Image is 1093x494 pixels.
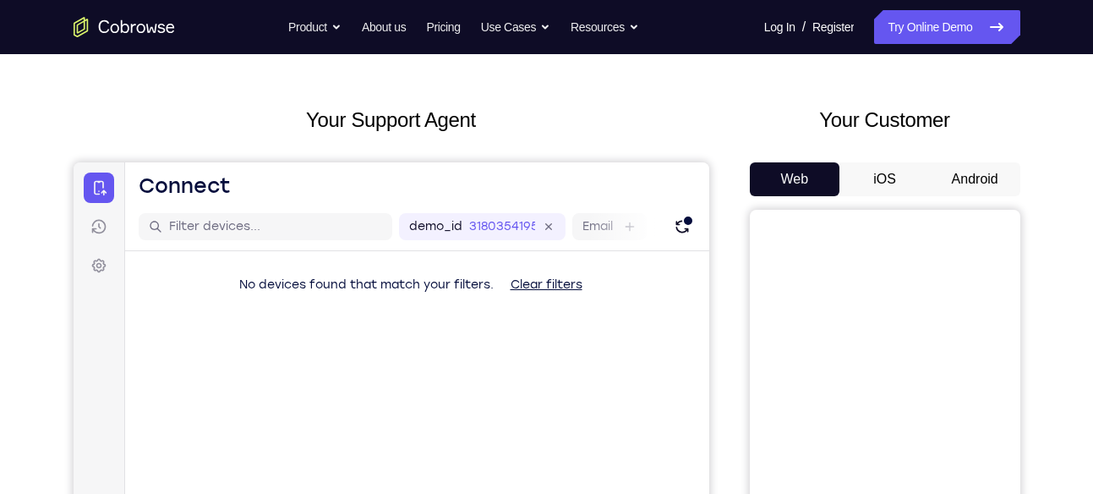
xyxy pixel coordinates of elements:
[750,162,840,196] button: Web
[802,17,806,37] span: /
[874,10,1019,44] a: Try Online Demo
[74,105,709,135] h2: Your Support Agent
[764,10,795,44] a: Log In
[74,17,175,37] a: Go to the home page
[571,10,639,44] button: Resources
[481,10,550,44] button: Use Cases
[426,10,460,44] a: Pricing
[812,10,854,44] a: Register
[930,162,1020,196] button: Android
[750,105,1020,135] h2: Your Customer
[362,10,406,44] a: About us
[839,162,930,196] button: iOS
[288,10,342,44] button: Product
